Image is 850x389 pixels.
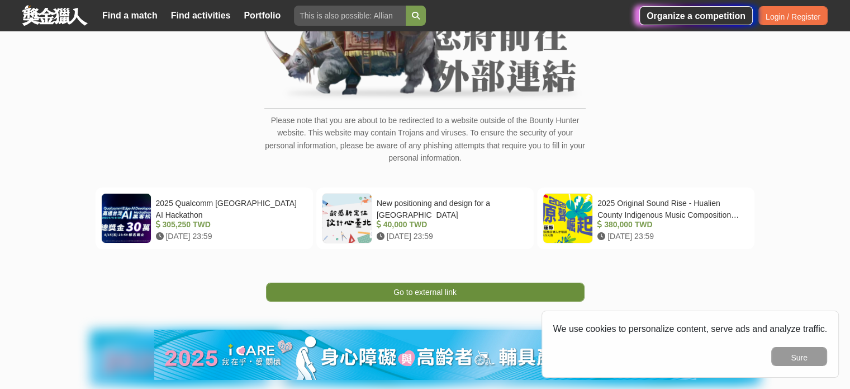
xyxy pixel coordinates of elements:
[393,288,457,297] font: Go to external link
[639,6,753,25] a: Organize a competition
[102,11,158,20] font: Find a match
[553,324,827,334] font: We use cookies to personalize content, serve ads and analyze traffic.
[771,347,827,366] button: Sure
[387,232,433,241] font: [DATE] 23:59
[647,11,745,21] font: Organize a competition
[162,220,210,229] font: 305,250 TWD
[766,12,820,21] font: Login / Register
[167,8,235,24] a: Find activities
[265,116,585,162] font: Please note that you are about to be redirected to a website outside of the Bounty Hunter website...
[96,188,313,249] a: 2025 Qualcomm [GEOGRAPHIC_DATA] AI Hackathon 305,250 TWD [DATE] 23:59
[597,199,739,231] font: 2025 Original Sound Rise - Hualien County Indigenous Music Composition Competition
[171,11,231,20] font: Find activities
[316,188,534,249] a: New positioning and design for a [GEOGRAPHIC_DATA] 40,000 TWD [DATE] 23:59
[791,353,808,362] font: Sure
[607,232,654,241] font: [DATE] 23:59
[294,6,406,26] input: This is also possible: Allianz Life Creative Sales Method Raising Funds
[154,330,696,380] img: 82ada7f3-464c-43f2-bb4a-5bc5a90ad784.jpg
[239,8,285,24] a: Portfolio
[165,232,212,241] font: [DATE] 23:59
[266,283,585,302] a: Go to external link
[156,199,297,219] font: 2025 Qualcomm [GEOGRAPHIC_DATA] AI Hackathon
[383,220,428,229] font: 40,000 TWD
[244,11,281,20] font: Portfolio
[537,188,754,249] a: 2025 Original Sound Rise - Hualien County Indigenous Music Composition Competition 380,000 TWD [D...
[98,8,162,24] a: Find a match
[377,199,490,219] font: New positioning and design for a [GEOGRAPHIC_DATA]
[604,220,652,229] font: 380,000 TWD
